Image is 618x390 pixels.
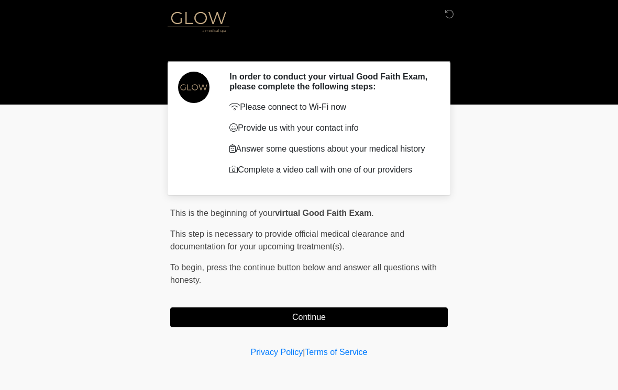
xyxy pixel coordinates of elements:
h2: In order to conduct your virtual Good Faith Exam, please complete the following steps: [229,72,432,91]
p: Answer some questions about your medical history [229,143,432,155]
span: This is the beginning of your [170,209,275,217]
span: press the continue button below and answer all questions with honesty. [170,263,437,284]
p: Complete a video call with one of our providers [229,164,432,176]
h1: ‎ ‎ ‎ [162,38,456,57]
strong: virtual Good Faith Exam [275,209,371,217]
img: Glow Medical Spa Logo [160,8,237,35]
p: Please connect to Wi-Fi now [229,101,432,113]
p: Provide us with your contact info [229,122,432,134]
img: Agent Avatar [178,72,209,103]
a: Privacy Policy [251,348,303,357]
button: Continue [170,307,448,327]
span: . [371,209,373,217]
a: Terms of Service [305,348,367,357]
span: This step is necessary to provide official medical clearance and documentation for your upcoming ... [170,230,404,251]
a: | [303,348,305,357]
span: To begin, [170,263,206,272]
